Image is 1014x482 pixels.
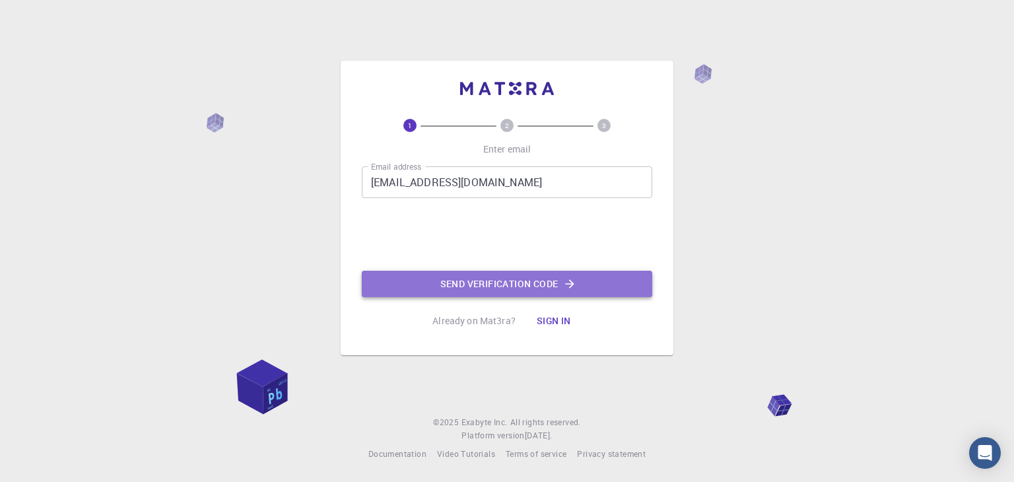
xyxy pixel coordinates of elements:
span: Privacy statement [577,448,646,459]
a: Terms of service [506,448,566,461]
p: Already on Mat3ra? [432,314,516,327]
label: Email address [371,161,421,172]
text: 1 [408,121,412,130]
span: All rights reserved. [510,416,581,429]
text: 2 [505,121,509,130]
button: Sign in [526,308,582,334]
iframe: reCAPTCHA [407,209,607,260]
button: Send verification code [362,271,652,297]
span: Video Tutorials [437,448,495,459]
a: Documentation [368,448,426,461]
a: Privacy statement [577,448,646,461]
span: © 2025 [433,416,461,429]
span: [DATE] . [525,430,553,440]
a: Video Tutorials [437,448,495,461]
text: 3 [602,121,606,130]
a: [DATE]. [525,429,553,442]
div: Open Intercom Messenger [969,437,1001,469]
span: Exabyte Inc. [461,417,508,427]
p: Enter email [483,143,531,156]
a: Exabyte Inc. [461,416,508,429]
span: Documentation [368,448,426,459]
span: Platform version [461,429,524,442]
span: Terms of service [506,448,566,459]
